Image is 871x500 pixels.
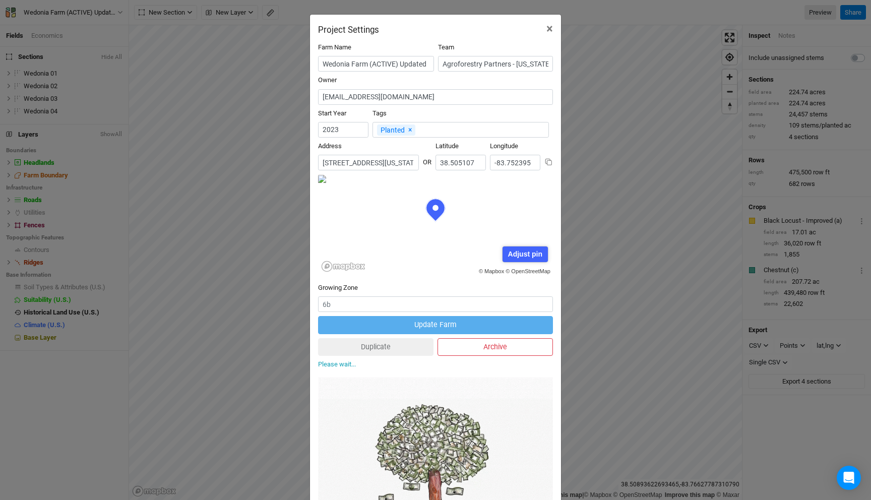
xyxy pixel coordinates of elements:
[318,43,351,52] label: Farm Name
[318,89,553,105] input: ranan@propagateag.com
[318,25,379,35] h2: Project Settings
[546,22,553,36] span: ×
[490,142,518,151] label: Longitude
[490,155,540,170] input: Longitude
[318,56,434,72] input: Project/Farm Name
[318,142,342,151] label: Address
[318,360,553,369] p: Please wait...
[372,109,387,118] label: Tags
[318,109,346,118] label: Start Year
[377,124,415,136] div: Planted
[503,246,547,262] div: Adjust pin
[405,123,415,136] button: Remove
[435,155,486,170] input: Latitude
[318,283,358,292] label: Growing Zone
[435,142,459,151] label: Latitude
[318,122,368,138] input: Start Year
[479,268,504,274] a: © Mapbox
[538,15,561,43] button: Close
[408,126,412,134] span: ×
[544,158,553,166] button: Copy
[318,316,553,334] button: Update Farm
[837,466,861,490] div: Open Intercom Messenger
[423,150,431,167] div: OR
[438,338,553,356] button: Archive
[438,56,553,72] input: Agroforestry Partners - Kentucky Spring 2024
[318,338,433,356] button: Duplicate
[321,261,365,272] a: Mapbox logo
[318,155,419,170] input: Address (123 James St...)
[318,76,337,85] label: Owner
[318,296,553,312] input: 6b
[506,268,550,274] a: © OpenStreetMap
[438,43,454,52] label: Team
